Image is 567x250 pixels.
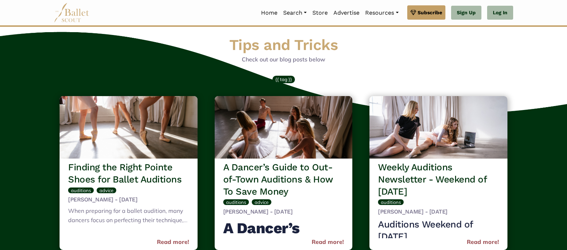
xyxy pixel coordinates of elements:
[223,208,344,216] h5: [PERSON_NAME] - [DATE]
[68,161,189,186] h3: Finding the Right Pointe Shoes for Ballet Auditions
[451,6,481,20] a: Sign Up
[68,196,189,204] h5: [PERSON_NAME] - [DATE]
[310,5,331,20] a: Store
[467,237,499,247] a: Read more!
[487,6,513,20] a: Log In
[331,5,362,20] a: Advertise
[60,96,198,159] img: header_image.img
[369,96,507,159] img: header_image.img
[255,199,269,205] span: advice
[381,199,401,205] span: auditions
[57,55,510,64] p: Check out our blog posts below
[410,9,416,16] img: gem.svg
[226,199,246,205] span: auditions
[418,9,442,16] span: Subscribe
[71,187,91,193] span: auditions
[275,76,292,82] span: {{ tag }}
[157,237,189,247] a: Read more!
[280,5,310,20] a: Search
[215,96,353,159] img: header_image.img
[407,5,445,20] a: Subscribe
[258,5,280,20] a: Home
[57,35,510,55] h1: Tips and Tricks
[312,237,344,247] a: Read more!
[362,5,401,20] a: Resources
[378,208,499,216] h5: [PERSON_NAME] - [DATE]
[223,161,344,197] h3: A Dancer’s Guide to Out-of-Town Auditions & How To Save Money
[378,161,499,197] h3: Weekly Auditions Newsletter - Weekend of [DATE]
[68,207,188,242] span: When preparing for a ballet audition, many dancers focus on perfecting their technique, refining ...
[378,219,499,243] h3: Auditions Weekend of [DATE]
[99,187,113,193] span: advice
